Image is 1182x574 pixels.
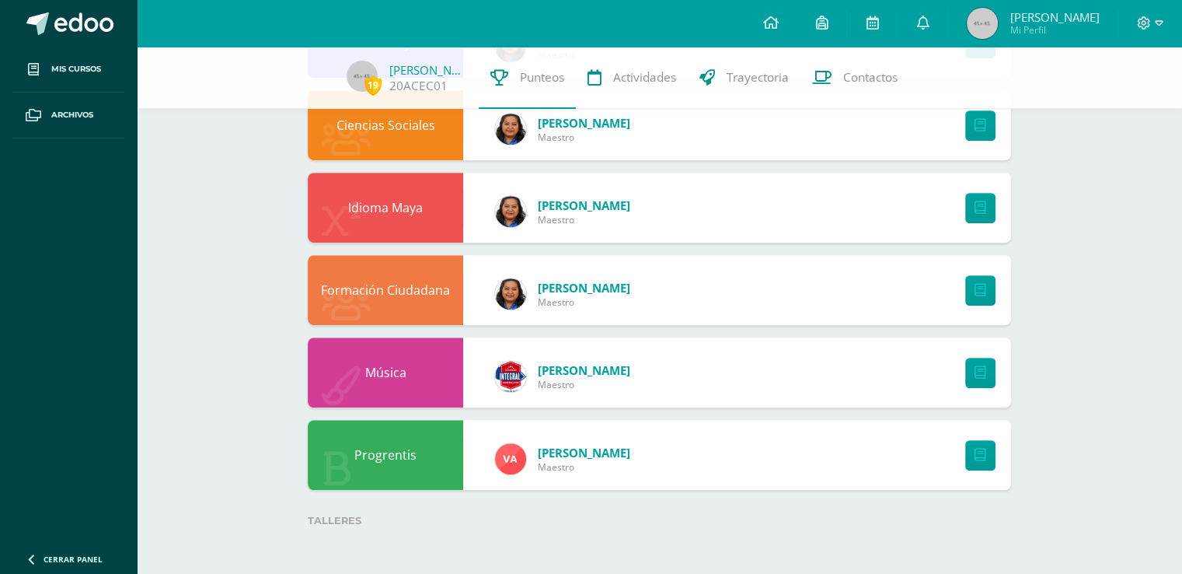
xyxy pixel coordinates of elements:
span: Contactos [843,69,898,86]
a: Trayectoria [688,47,800,109]
span: Punteos [520,69,564,86]
span: [PERSON_NAME] [538,445,630,460]
a: 20ACEC01 [389,78,448,94]
div: Música [308,338,463,408]
span: Mis cursos [51,63,101,75]
span: Maestro [538,460,630,474]
a: Contactos [800,47,909,109]
span: Maestro [538,296,630,309]
span: Trayectoria [727,69,789,86]
div: Ciencias Sociales [308,90,463,160]
span: Mi Perfil [1009,23,1099,37]
a: Punteos [479,47,576,109]
span: [PERSON_NAME] [538,115,630,131]
span: Archivos [51,109,93,121]
label: Talleres [308,505,1011,537]
img: 69811a18efaaf8681e80bc1d2c1e08b6.png [495,114,526,145]
span: Actividades [613,69,676,86]
img: 45x45 [967,8,998,39]
img: 69811a18efaaf8681e80bc1d2c1e08b6.png [495,278,526,310]
span: [PERSON_NAME] [538,362,630,378]
img: 69811a18efaaf8681e80bc1d2c1e08b6.png [495,196,526,227]
span: [PERSON_NAME] [1009,9,1099,25]
span: Maestro [538,131,630,144]
img: dac26b60a093e0c11462deafd29d7a2b.png [495,361,526,392]
span: 19 [364,75,382,95]
span: Maestro [538,378,630,391]
div: Idioma Maya [308,173,463,243]
a: Mis cursos [12,47,124,93]
span: Cerrar panel [44,554,103,565]
img: 45x45 [347,61,378,92]
a: Archivos [12,93,124,138]
img: 7a80fdc5f59928efee5a6dcd101d4975.png [495,443,526,474]
div: Formación Ciudadana [308,255,463,325]
a: [PERSON_NAME] [389,62,467,78]
span: [PERSON_NAME] [538,198,630,213]
span: [PERSON_NAME] [538,280,630,296]
a: Actividades [576,47,688,109]
div: Progrentis [308,420,463,490]
span: Maestro [538,213,630,226]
